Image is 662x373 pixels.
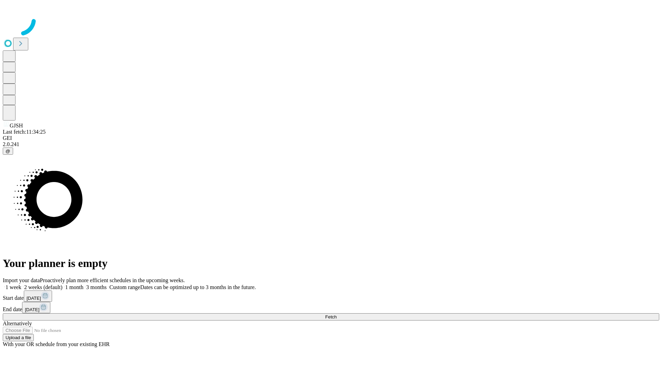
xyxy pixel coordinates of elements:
[6,149,10,154] span: @
[3,257,659,270] h1: Your planner is empty
[3,341,110,347] span: With your OR schedule from your existing EHR
[40,277,185,283] span: Proactively plan more efficient schedules in the upcoming weeks.
[25,307,39,312] span: [DATE]
[140,284,256,290] span: Dates can be optimized up to 3 months in the future.
[22,302,50,313] button: [DATE]
[3,129,46,135] span: Last fetch: 11:34:25
[10,123,23,128] span: GJSH
[3,135,659,141] div: GEI
[65,284,83,290] span: 1 month
[3,334,34,341] button: Upload a file
[109,284,140,290] span: Custom range
[3,277,40,283] span: Import your data
[3,321,32,326] span: Alternatively
[3,290,659,302] div: Start date
[6,284,21,290] span: 1 week
[3,313,659,321] button: Fetch
[3,302,659,313] div: End date
[3,147,13,155] button: @
[24,284,62,290] span: 2 weeks (default)
[86,284,107,290] span: 3 months
[24,290,52,302] button: [DATE]
[3,141,659,147] div: 2.0.241
[325,314,337,319] span: Fetch
[27,296,41,301] span: [DATE]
